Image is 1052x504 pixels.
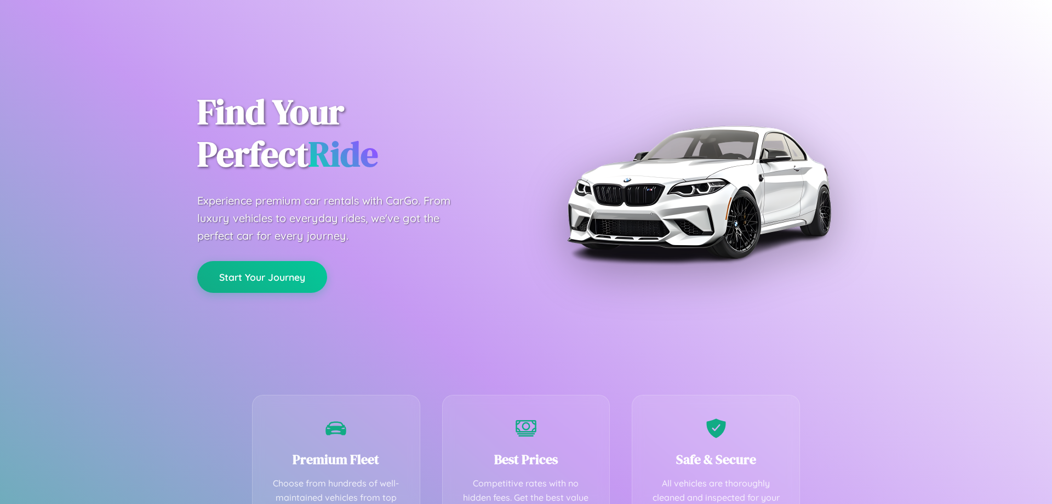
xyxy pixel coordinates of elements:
[269,450,403,468] h3: Premium Fleet
[197,91,510,175] h1: Find Your Perfect
[562,55,836,329] img: Premium BMW car rental vehicle
[649,450,783,468] h3: Safe & Secure
[197,192,471,245] p: Experience premium car rentals with CarGo. From luxury vehicles to everyday rides, we've got the ...
[459,450,593,468] h3: Best Prices
[197,261,327,293] button: Start Your Journey
[308,130,378,178] span: Ride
